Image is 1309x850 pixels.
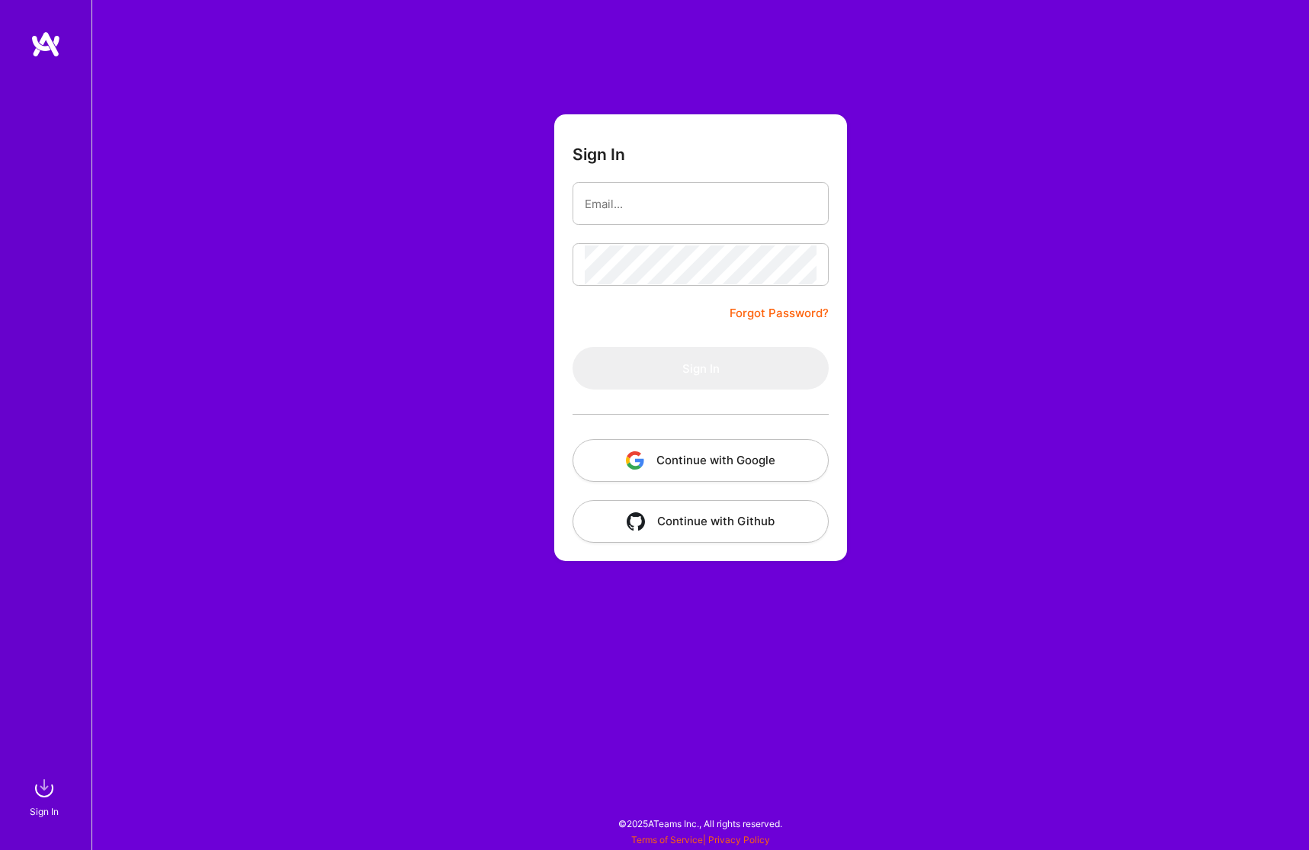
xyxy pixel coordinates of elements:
img: logo [30,30,61,58]
div: © 2025 ATeams Inc., All rights reserved. [91,804,1309,842]
a: sign inSign In [32,773,59,820]
span: | [631,834,770,845]
div: Sign In [30,803,59,820]
img: sign in [29,773,59,803]
button: Continue with Github [573,500,829,543]
button: Continue with Google [573,439,829,482]
h3: Sign In [573,145,625,164]
a: Privacy Policy [708,834,770,845]
button: Sign In [573,347,829,390]
img: icon [626,451,644,470]
input: Email... [585,184,817,223]
img: icon [627,512,645,531]
a: Forgot Password? [730,304,829,322]
a: Terms of Service [631,834,703,845]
